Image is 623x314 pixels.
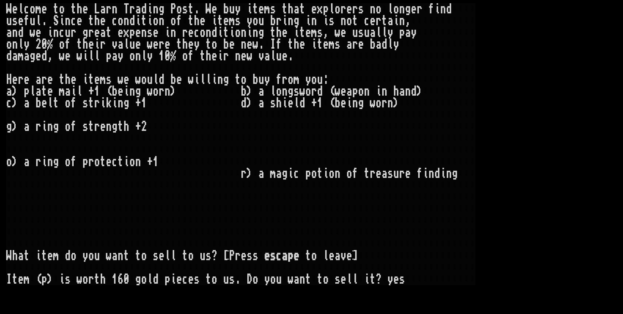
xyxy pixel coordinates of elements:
div: y [194,39,200,50]
div: w [30,27,36,39]
div: e [65,50,71,62]
div: m [36,3,41,15]
div: e [135,39,141,50]
div: e [12,74,18,86]
div: o [182,50,188,62]
div: m [100,74,106,86]
div: o [200,27,206,39]
div: a [6,27,12,39]
div: n [135,50,141,62]
div: e [18,15,24,27]
div: a [294,3,299,15]
div: w [247,50,253,62]
div: e [12,3,18,15]
div: d [129,15,135,27]
div: w [135,74,141,86]
div: g [159,3,165,15]
div: i [434,3,440,15]
div: t [206,39,211,50]
div: a [100,3,106,15]
div: i [94,39,100,50]
div: h [65,74,71,86]
div: t [71,3,77,15]
div: . [288,50,294,62]
div: h [288,3,294,15]
div: s [147,27,153,39]
div: o [59,3,65,15]
div: t [88,74,94,86]
div: e [188,27,194,39]
div: r [223,50,229,62]
div: a [100,27,106,39]
div: i [393,15,399,27]
div: o [6,39,12,50]
div: P [170,3,176,15]
div: y [24,39,30,50]
div: t [253,3,258,15]
div: e [258,3,264,15]
div: o [30,3,36,15]
div: i [217,27,223,39]
div: n [65,15,71,27]
div: e [41,3,47,15]
div: i [147,15,153,27]
div: e [229,39,235,50]
div: o [393,3,399,15]
div: s [329,15,335,27]
div: e [71,74,77,86]
div: o [129,50,135,62]
div: w [118,74,123,86]
div: t [317,39,323,50]
div: t [282,3,288,15]
div: d [211,27,217,39]
div: e [200,15,206,27]
div: e [135,27,141,39]
div: t [352,15,358,27]
div: h [94,15,100,27]
div: e [94,74,100,86]
div: b [370,39,376,50]
div: L [94,3,100,15]
div: I [270,39,276,50]
div: s [12,15,18,27]
div: i [217,50,223,62]
div: o [376,3,382,15]
div: b [223,39,229,50]
div: 0 [41,39,47,50]
div: l [200,74,206,86]
div: w [77,50,82,62]
div: c [112,15,118,27]
div: a [346,39,352,50]
div: e [282,50,288,62]
div: n [206,27,211,39]
div: s [358,3,364,15]
div: u [129,39,135,50]
div: s [358,27,364,39]
div: o [253,15,258,27]
div: . [41,15,47,27]
div: l [382,27,387,39]
div: a [135,3,141,15]
div: h [294,39,299,50]
div: , [323,27,329,39]
div: y [411,27,417,39]
div: p [106,50,112,62]
div: e [305,27,311,39]
div: i [211,15,217,27]
div: m [264,3,270,15]
div: e [299,39,305,50]
div: e [153,39,159,50]
div: n [159,15,165,27]
div: o [235,27,241,39]
div: y [118,50,123,62]
div: r [352,39,358,50]
div: t [141,15,147,27]
div: o [335,3,340,15]
div: e [340,27,346,39]
div: m [329,39,335,50]
div: i [82,50,88,62]
div: , [47,50,53,62]
div: i [194,74,200,86]
div: e [24,74,30,86]
div: t [176,39,182,50]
